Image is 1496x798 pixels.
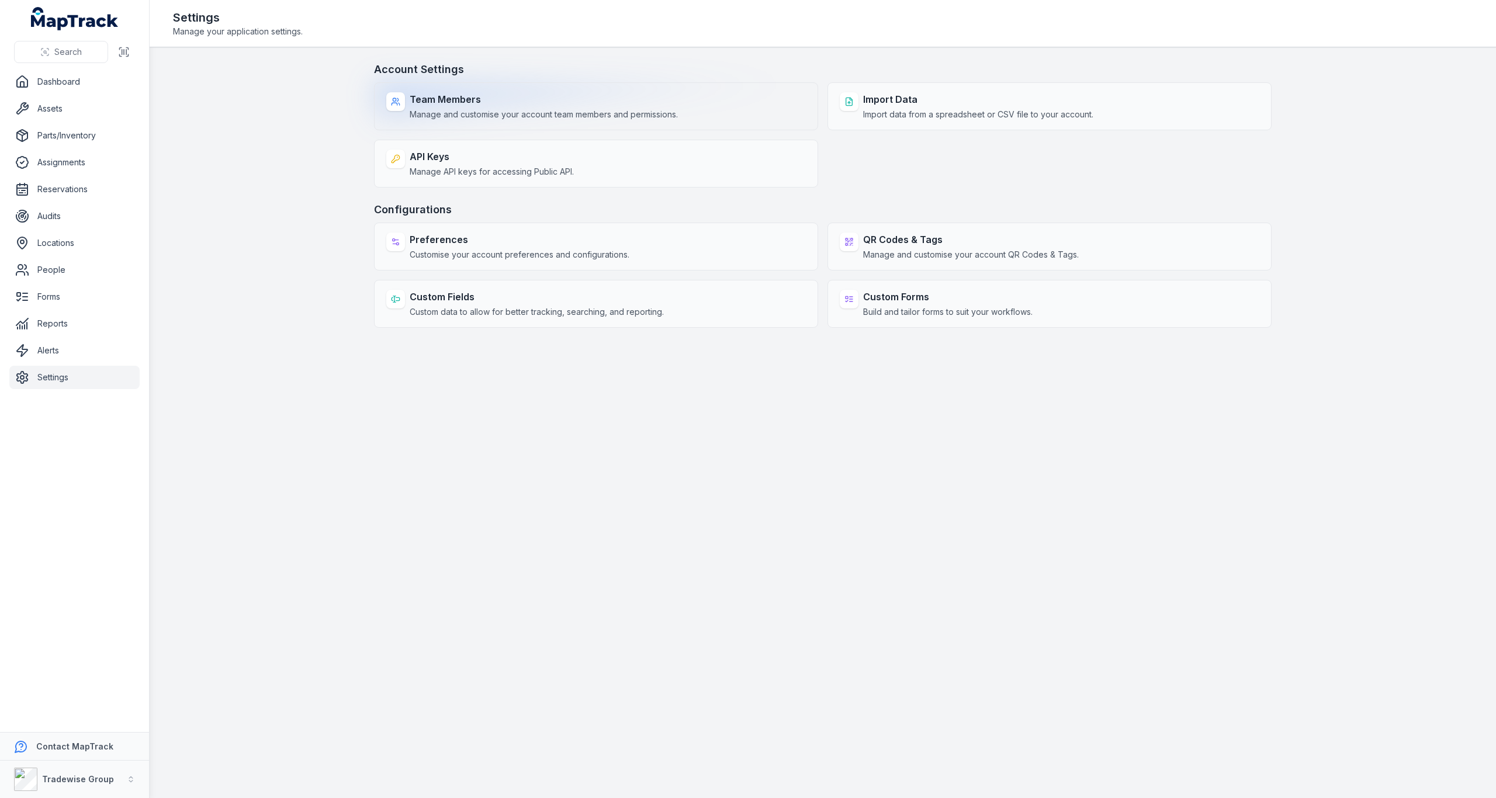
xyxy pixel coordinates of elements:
[410,150,574,164] strong: API Keys
[374,82,818,130] a: Team MembersManage and customise your account team members and permissions.
[827,280,1272,328] a: Custom FormsBuild and tailor forms to suit your workflows.
[9,231,140,255] a: Locations
[9,366,140,389] a: Settings
[863,109,1093,120] span: Import data from a spreadsheet or CSV file to your account.
[374,140,818,188] a: API KeysManage API keys for accessing Public API.
[9,151,140,174] a: Assignments
[827,223,1272,270] a: QR Codes & TagsManage and customise your account QR Codes & Tags.
[14,41,108,63] button: Search
[863,306,1033,318] span: Build and tailor forms to suit your workflows.
[9,339,140,362] a: Alerts
[827,82,1272,130] a: Import DataImport data from a spreadsheet or CSV file to your account.
[9,178,140,201] a: Reservations
[410,306,664,318] span: Custom data to allow for better tracking, searching, and reporting.
[863,290,1033,304] strong: Custom Forms
[31,7,119,30] a: MapTrack
[9,70,140,93] a: Dashboard
[9,97,140,120] a: Assets
[410,92,678,106] strong: Team Members
[54,46,82,58] span: Search
[42,774,114,784] strong: Tradewise Group
[173,26,303,37] span: Manage your application settings.
[863,249,1079,261] span: Manage and customise your account QR Codes & Tags.
[863,92,1093,106] strong: Import Data
[374,280,818,328] a: Custom FieldsCustom data to allow for better tracking, searching, and reporting.
[36,741,113,751] strong: Contact MapTrack
[374,223,818,270] a: PreferencesCustomise your account preferences and configurations.
[9,312,140,335] a: Reports
[863,233,1079,247] strong: QR Codes & Tags
[9,204,140,228] a: Audits
[374,202,1272,218] h3: Configurations
[410,166,574,178] span: Manage API keys for accessing Public API.
[173,9,303,26] h2: Settings
[9,258,140,282] a: People
[9,285,140,308] a: Forms
[410,290,664,304] strong: Custom Fields
[410,233,629,247] strong: Preferences
[410,109,678,120] span: Manage and customise your account team members and permissions.
[9,124,140,147] a: Parts/Inventory
[410,249,629,261] span: Customise your account preferences and configurations.
[374,61,1272,78] h3: Account Settings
